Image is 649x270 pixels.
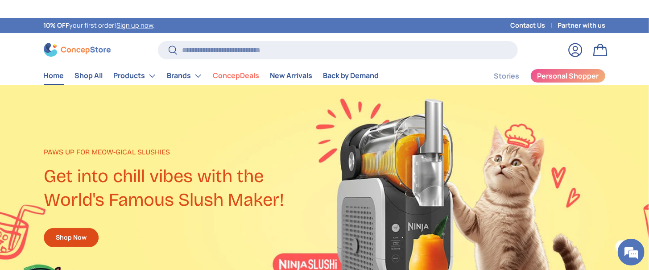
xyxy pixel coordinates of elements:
[537,72,599,79] span: Personal Shopper
[44,21,155,30] p: your first order! .
[473,67,606,85] nav: Secondary
[511,21,558,30] a: Contact Us
[213,67,260,84] a: ConcepDeals
[530,69,606,83] a: Personal Shopper
[46,50,150,62] div: Chat with us now
[108,67,162,85] summary: Products
[270,67,313,84] a: New Arrivals
[162,67,208,85] summary: Brands
[4,177,170,208] textarea: Type your message and hit 'Enter'
[75,67,103,84] a: Shop All
[44,67,64,84] a: Home
[44,21,70,29] strong: 10% OFF
[558,21,606,30] a: Partner with us
[44,228,99,247] a: Shop Now
[117,21,153,29] a: Sign up now
[146,4,168,26] div: Minimize live chat window
[494,67,520,85] a: Stories
[52,79,123,169] span: We're online!
[44,67,379,85] nav: Primary
[323,67,379,84] a: Back by Demand
[44,43,111,57] img: ConcepStore
[44,147,325,158] p: Paws up for meow-gical slushies
[44,165,325,212] h2: Get into chill vibes with the World's Famous Slush Maker!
